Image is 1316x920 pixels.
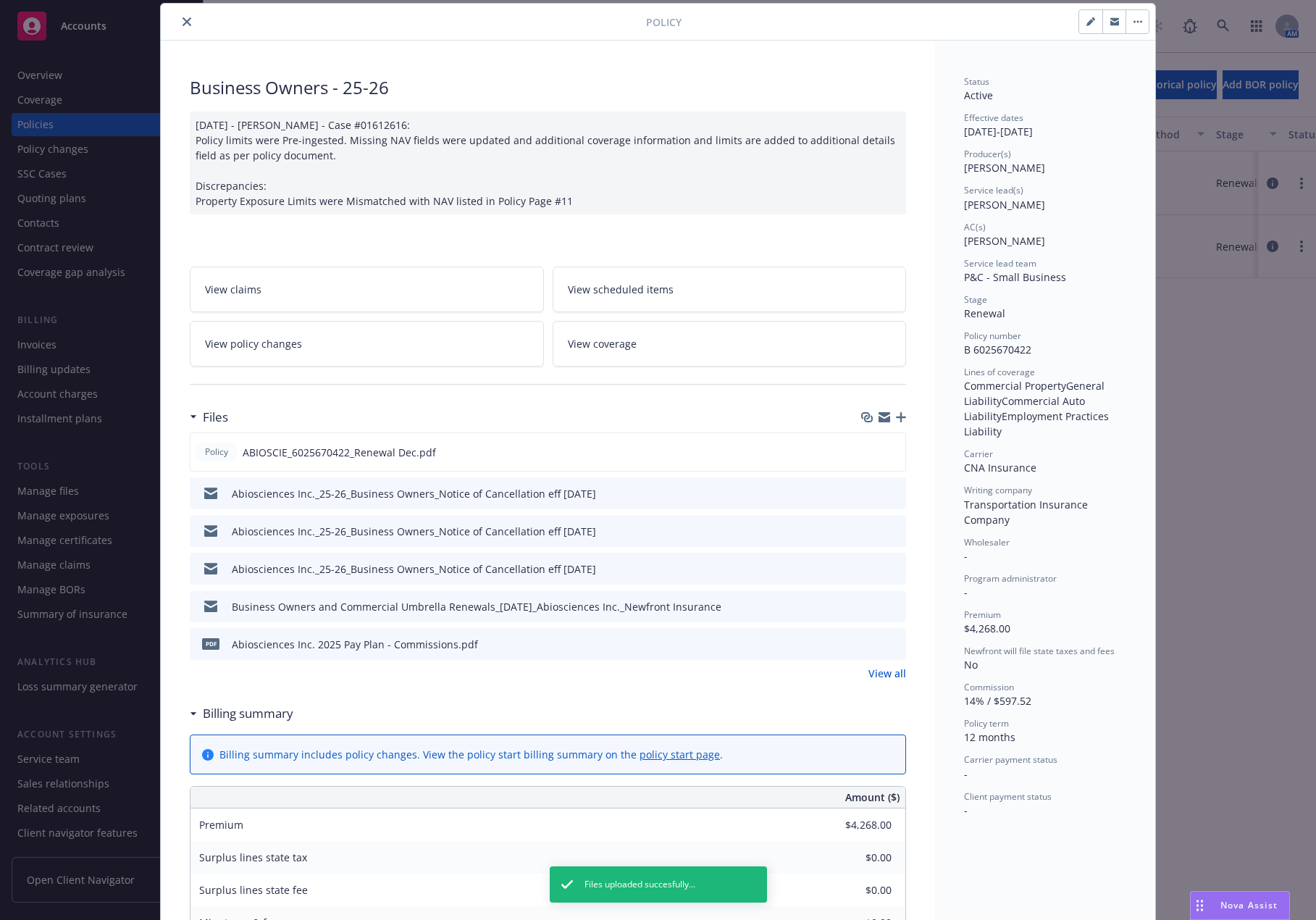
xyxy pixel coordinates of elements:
span: - [964,549,968,563]
a: View coverage [553,321,907,367]
span: Policy term [964,717,1009,729]
span: Surplus lines state tax [199,850,307,864]
span: Policy [646,14,682,30]
div: Abiosciences Inc._25-26_Business Owners_Notice of Cancellation eff [DATE] [232,524,596,539]
button: Nova Assist [1190,891,1290,920]
div: Drag to move [1191,892,1209,919]
div: Business Owners - 25-26 [190,75,906,100]
div: Abiosciences Inc. 2025 Pay Plan - Commissions.pdf [232,637,478,652]
span: View policy changes [205,336,302,351]
div: [DATE] - [DATE] [964,112,1126,139]
span: B 6025670422 [964,343,1031,356]
a: View all [868,666,906,681]
span: View coverage [568,336,637,351]
button: download file [864,561,876,577]
button: preview file [887,561,900,577]
span: Renewal [964,306,1005,320]
a: View claims [190,267,544,312]
button: download file [863,445,875,460]
span: Policy [202,446,231,459]
button: download file [864,599,876,614]
h3: Billing summary [203,704,293,723]
span: Premium [964,609,1001,621]
button: preview file [887,599,900,614]
span: Effective dates [964,112,1023,124]
h3: Files [203,408,228,427]
span: Writing company [964,484,1032,496]
span: Client payment status [964,790,1052,803]
div: [DATE] - [PERSON_NAME] - Case #01612616: Policy limits were Pre-ingested. Missing NAV fields were... [190,112,906,214]
input: 0.00 [806,814,900,836]
span: Employment Practices Liability [964,409,1112,438]
span: 14% / $597.52 [964,694,1031,708]
span: [PERSON_NAME] [964,234,1045,248]
span: $4,268.00 [964,622,1010,635]
span: Carrier payment status [964,753,1057,766]
span: - [964,803,968,817]
span: Producer(s) [964,148,1011,160]
span: Surplus lines state fee [199,883,308,897]
span: Lines of coverage [964,366,1035,378]
button: close [178,13,196,30]
span: Program administrator [964,572,1057,585]
a: View policy changes [190,321,544,367]
span: Stage [964,293,987,306]
span: Commercial Property [964,379,1066,393]
span: ABIOSCIE_6025670422_Renewal Dec.pdf [243,445,436,460]
span: Amount ($) [845,790,900,805]
button: download file [864,637,876,652]
span: CNA Insurance [964,461,1036,474]
button: download file [864,486,876,501]
span: View scheduled items [568,282,674,297]
span: Commission [964,681,1014,693]
button: preview file [887,486,900,501]
span: - [964,585,968,599]
span: - [964,767,968,781]
button: preview file [887,445,900,460]
span: [PERSON_NAME] [964,198,1045,212]
span: Policy number [964,330,1021,342]
button: preview file [887,524,900,539]
a: policy start page [640,748,720,761]
span: Nova Assist [1220,899,1278,911]
span: Service lead team [964,257,1036,269]
span: AC(s) [964,221,986,233]
span: Carrier [964,448,993,460]
span: pdf [202,638,219,649]
div: Billing summary includes policy changes. View the policy start billing summary on the . [219,747,723,762]
span: View claims [205,282,261,297]
button: download file [864,524,876,539]
input: 0.00 [806,879,900,901]
div: Abiosciences Inc._25-26_Business Owners_Notice of Cancellation eff [DATE] [232,486,596,501]
div: Business Owners and Commercial Umbrella Renewals_[DATE]_Abiosciences Inc._Newfront Insurance [232,599,721,614]
span: Newfront will file state taxes and fees [964,645,1115,657]
span: No [964,658,978,672]
span: P&C - Small Business [964,270,1066,284]
button: preview file [887,637,900,652]
input: 0.00 [806,847,900,869]
span: Commercial Auto Liability [964,394,1088,423]
span: Files uploaded succesfully... [584,878,695,891]
div: Abiosciences Inc._25-26_Business Owners_Notice of Cancellation eff [DATE] [232,561,596,577]
span: [PERSON_NAME] [964,161,1045,175]
span: Status [964,75,989,88]
div: Files [190,408,228,427]
span: Transportation Insurance Company [964,498,1091,527]
span: Wholesaler [964,536,1010,548]
span: Premium [199,818,243,832]
span: 12 months [964,730,1015,744]
span: General Liability [964,379,1107,408]
span: Service lead(s) [964,184,1023,196]
span: Active [964,88,993,102]
a: View scheduled items [553,267,907,312]
div: Billing summary [190,704,293,723]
